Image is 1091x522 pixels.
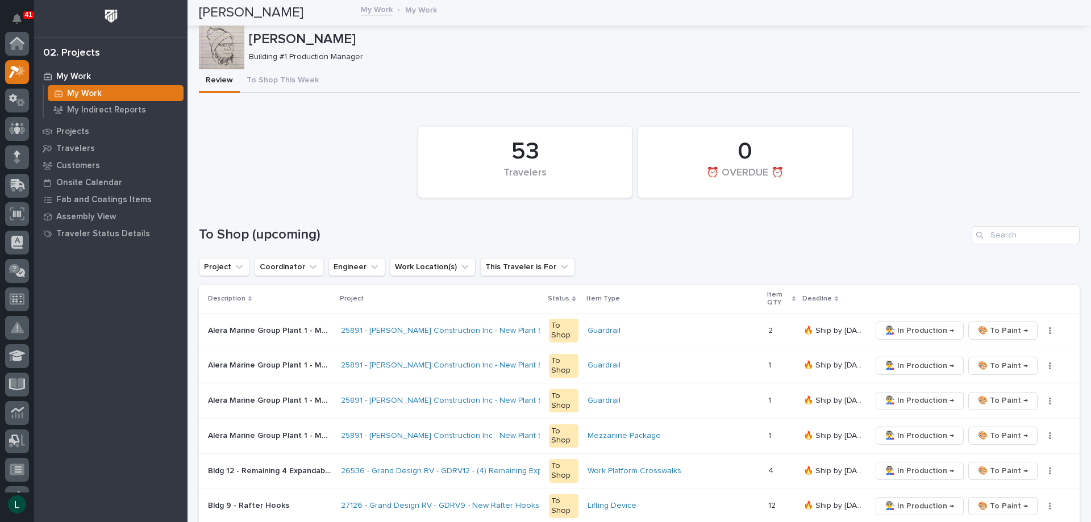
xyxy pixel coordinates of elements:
tr: Alera Marine Group Plant 1 - Mezzanine #2 GuardrailAlera Marine Group Plant 1 - Mezzanine #2 Guar... [199,348,1080,383]
p: Onsite Calendar [56,178,122,188]
button: 👨‍🏭 In Production → [876,321,964,340]
a: Assembly View [34,208,188,225]
span: 🎨 To Paint → [978,499,1028,513]
p: Traveler Status Details [56,229,150,239]
a: Projects [34,123,188,140]
span: 🎨 To Paint → [978,359,1028,373]
a: My Work [34,68,188,85]
p: My Work [56,72,91,82]
p: Bldg 9 - Rafter Hooks [208,499,292,511]
a: Fab and Coatings Items [34,191,188,208]
div: Notifications41 [14,14,29,32]
button: Work Location(s) [390,258,476,276]
button: users-avatar [5,492,29,516]
button: 🎨 To Paint → [968,321,1038,340]
tr: Alera Marine Group Plant 1 - Mezzanine #3 GuardrailAlera Marine Group Plant 1 - Mezzanine #3 Guar... [199,383,1080,419]
div: To Shop [549,319,578,343]
p: 4 [768,464,776,476]
button: To Shop This Week [240,69,326,93]
a: 26536 - Grand Design RV - GDRV12 - (4) Remaining Expandable Crosswalks [341,466,615,476]
p: Customers [56,161,100,171]
a: Guardrail [588,361,621,370]
p: Alera Marine Group Plant 1 - Mezzanine #2 Guardrail [208,358,334,370]
p: Assembly View [56,212,116,222]
p: My Work [67,89,102,99]
a: Mezzanine Package [588,431,661,441]
button: 🎨 To Paint → [968,357,1038,375]
p: My Indirect Reports [67,105,146,115]
p: Fab and Coatings Items [56,195,152,205]
button: 👨‍🏭 In Production → [876,462,964,480]
a: Onsite Calendar [34,174,188,191]
span: 🎨 To Paint → [978,394,1028,407]
p: Alera Marine Group Plant 1 - Mezzanine #5 [208,429,334,441]
button: Engineer [328,258,385,276]
a: Travelers [34,140,188,157]
a: 25891 - [PERSON_NAME] Construction Inc - New Plant Setup - Mezzanine Project [341,361,634,370]
p: Status [548,293,569,305]
tr: Alera Marine Group Plant 1 - Mezzanine #5Alera Marine Group Plant 1 - Mezzanine #5 25891 - [PERSO... [199,418,1080,453]
p: Project [340,293,364,305]
span: 👨‍🏭 In Production → [885,359,954,373]
p: [PERSON_NAME] [249,31,1075,48]
div: To Shop [549,389,578,413]
p: Projects [56,127,89,137]
button: 👨‍🏭 In Production → [876,497,964,515]
div: To Shop [549,459,578,483]
span: 🎨 To Paint → [978,464,1028,478]
p: Deadline [802,293,832,305]
button: Review [199,69,240,93]
div: Travelers [438,167,613,191]
button: 🎨 To Paint → [968,427,1038,445]
h1: To Shop (upcoming) [199,227,967,243]
a: Customers [34,157,188,174]
span: 👨‍🏭 In Production → [885,429,954,442]
div: 53 [438,137,613,166]
p: Alera Marine Group Plant 1 - Mezzanine #1 Guardrail [208,324,334,336]
div: To Shop [549,494,578,518]
div: 0 [657,137,832,166]
button: 🎨 To Paint → [968,392,1038,410]
button: Coordinator [255,258,324,276]
button: 👨‍🏭 In Production → [876,392,964,410]
p: 12 [768,499,778,511]
button: 👨‍🏭 In Production → [876,427,964,445]
div: ⏰ OVERDUE ⏰ [657,167,832,191]
p: Description [208,293,245,305]
a: 25891 - [PERSON_NAME] Construction Inc - New Plant Setup - Mezzanine Project [341,396,634,406]
a: My Work [361,2,393,15]
p: 1 [768,429,773,441]
tr: Bldg 12 - Remaining 4 Expandable CrosswalksBldg 12 - Remaining 4 Expandable Crosswalks 26536 - Gr... [199,453,1080,488]
button: Notifications [5,7,29,31]
div: 02. Projects [43,47,100,60]
span: 👨‍🏭 In Production → [885,324,954,337]
a: 25891 - [PERSON_NAME] Construction Inc - New Plant Setup - Mezzanine Project [341,431,634,441]
input: Search [972,226,1080,244]
span: 👨‍🏭 In Production → [885,499,954,513]
a: My Work [44,85,188,101]
p: Item QTY [767,289,789,310]
p: Alera Marine Group Plant 1 - Mezzanine #3 Guardrail [208,394,334,406]
p: 🔥 Ship by 9/26/25 [803,324,864,336]
span: 🎨 To Paint → [978,324,1028,337]
a: 27126 - Grand Design RV - GDRV9 - New Rafter Hooks (12) [341,501,553,511]
a: 25891 - [PERSON_NAME] Construction Inc - New Plant Setup - Mezzanine Project [341,326,634,336]
p: Item Type [586,293,620,305]
div: To Shop [549,424,578,448]
button: 🎨 To Paint → [968,497,1038,515]
p: 🔥 Ship by 9/26/25 [803,394,864,406]
p: 🔥 Ship by 9/26/25 [803,464,864,476]
span: 👨‍🏭 In Production → [885,464,954,478]
button: 🎨 To Paint → [968,462,1038,480]
button: This Traveler is For [480,258,575,276]
p: Travelers [56,144,95,154]
a: Guardrail [588,396,621,406]
p: 🔥 Ship by 9/26/25 [803,429,864,441]
p: Building #1 Production Manager [249,52,1071,62]
a: Guardrail [588,326,621,336]
a: Work Platform Crosswalks [588,466,681,476]
p: 1 [768,358,773,370]
p: My Work [405,3,437,15]
p: 🔥 Ship by 9/26/25 [803,358,864,370]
